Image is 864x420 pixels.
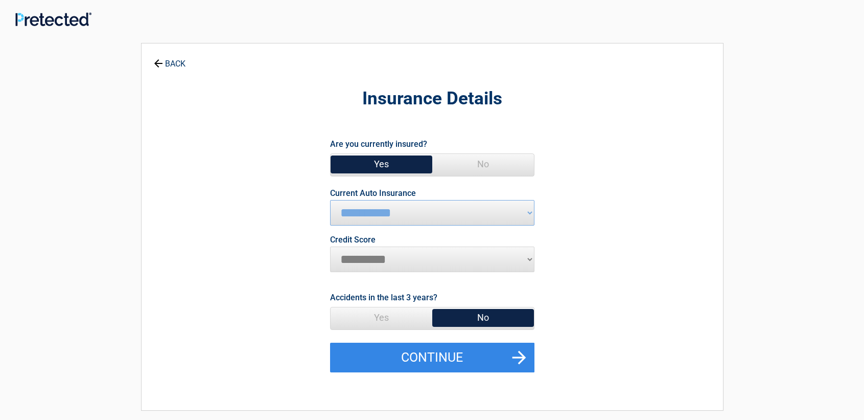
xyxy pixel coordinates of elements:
label: Current Auto Insurance [330,189,416,197]
span: No [432,307,534,328]
h2: Insurance Details [198,87,667,111]
span: Yes [331,154,432,174]
img: Main Logo [15,12,91,26]
a: BACK [152,50,188,68]
span: Yes [331,307,432,328]
button: Continue [330,343,534,372]
label: Accidents in the last 3 years? [330,291,437,304]
label: Are you currently insured? [330,137,427,151]
span: No [432,154,534,174]
label: Credit Score [330,236,376,244]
